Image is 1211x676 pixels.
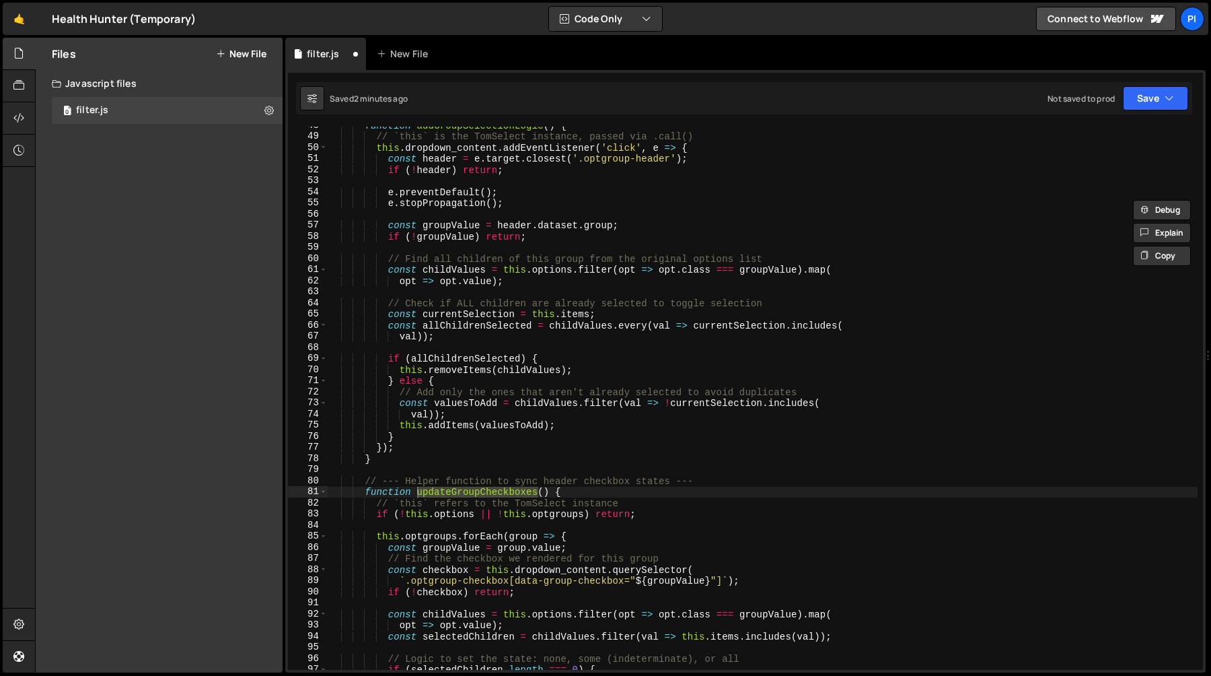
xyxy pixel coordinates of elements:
[288,320,328,331] div: 66
[288,175,328,187] div: 53
[288,242,328,253] div: 59
[288,631,328,642] div: 94
[288,431,328,442] div: 76
[288,653,328,665] div: 96
[354,93,408,104] div: 2 minutes ago
[288,498,328,509] div: 82
[288,442,328,453] div: 77
[288,586,328,598] div: 90
[52,97,283,124] div: 16494/44708.js
[288,375,328,386] div: 71
[288,331,328,342] div: 67
[288,298,328,309] div: 64
[288,508,328,520] div: 83
[288,386,328,398] div: 72
[288,575,328,586] div: 89
[288,619,328,631] div: 93
[288,542,328,553] div: 86
[288,131,328,142] div: 49
[1036,7,1176,31] a: Connect to Webflow
[288,409,328,420] div: 74
[288,520,328,531] div: 84
[377,47,433,61] div: New File
[288,642,328,653] div: 95
[288,187,328,198] div: 54
[288,142,328,154] div: 50
[288,164,328,176] div: 52
[288,342,328,353] div: 68
[216,48,266,59] button: New File
[288,419,328,431] div: 75
[549,7,662,31] button: Code Only
[288,486,328,498] div: 81
[288,464,328,475] div: 79
[288,209,328,220] div: 56
[288,253,328,265] div: 60
[1133,200,1191,220] button: Debug
[288,308,328,320] div: 65
[1123,86,1188,110] button: Save
[288,564,328,576] div: 88
[52,46,76,61] h2: Files
[288,264,328,275] div: 61
[288,219,328,231] div: 57
[63,106,71,117] span: 0
[1048,93,1115,104] div: Not saved to prod
[288,364,328,376] div: 70
[288,275,328,287] div: 62
[288,664,328,675] div: 97
[36,70,283,97] div: Javascript files
[330,93,408,104] div: Saved
[288,231,328,242] div: 58
[1133,246,1191,266] button: Copy
[76,104,108,116] div: filter.js
[288,553,328,564] div: 87
[288,153,328,164] div: 51
[288,353,328,364] div: 69
[3,3,36,35] a: 🤙
[1180,7,1204,31] a: Pi
[288,531,328,542] div: 85
[288,609,328,620] div: 92
[288,597,328,609] div: 91
[288,475,328,487] div: 80
[288,197,328,209] div: 55
[1133,223,1191,243] button: Explain
[288,453,328,465] div: 78
[288,397,328,409] div: 73
[52,11,196,27] div: Health Hunter (Temporary)
[288,286,328,298] div: 63
[307,47,339,61] div: filter.js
